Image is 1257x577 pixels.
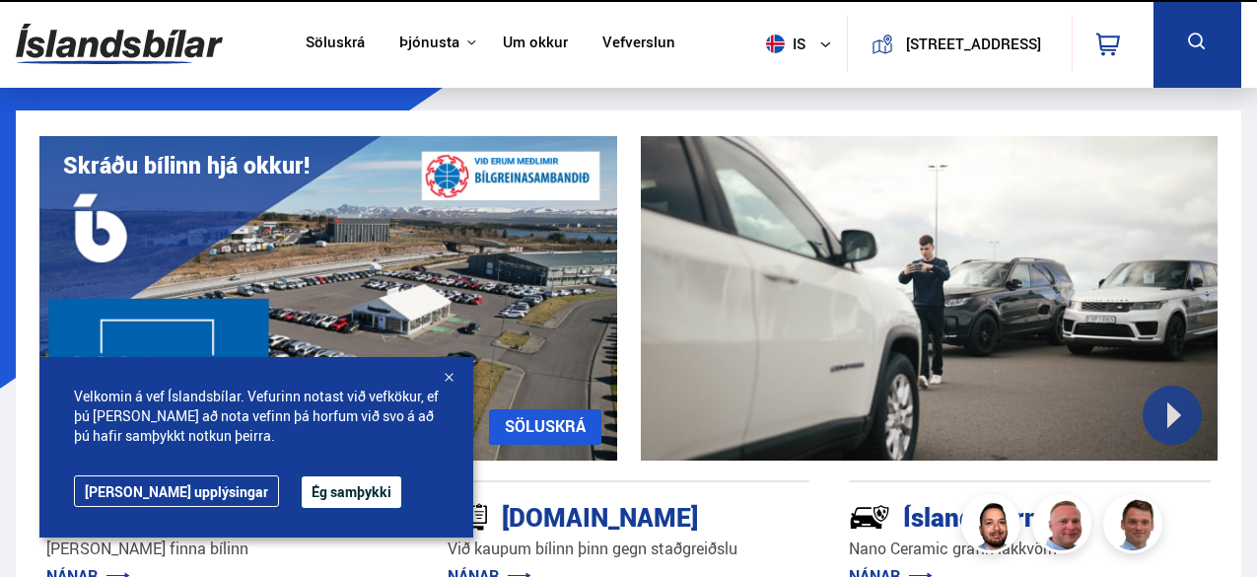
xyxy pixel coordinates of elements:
[399,34,459,52] button: Þjónusta
[503,34,568,54] a: Um okkur
[859,16,1060,72] a: [STREET_ADDRESS]
[758,35,807,53] span: is
[448,498,739,533] div: [DOMAIN_NAME]
[16,12,223,76] img: G0Ugv5HjCgRt.svg
[1035,497,1094,556] img: siFngHWaQ9KaOqBr.png
[849,496,890,538] img: -Svtn6bYgwAsiwNX.svg
[602,34,675,54] a: Vefverslun
[1106,497,1165,556] img: FbJEzSuNWCJXmdc-.webp
[46,538,408,560] p: [PERSON_NAME] finna bílinn
[302,476,401,508] button: Ég samþykki
[849,538,1211,560] p: Nano Ceramic grafín lakkvörn
[63,152,310,179] h1: Skráðu bílinn hjá okkur!
[74,475,279,507] a: [PERSON_NAME] upplýsingar
[489,409,601,445] a: SÖLUSKRÁ
[306,34,365,54] a: Söluskrá
[901,36,1046,52] button: [STREET_ADDRESS]
[74,387,439,446] span: Velkomin á vef Íslandsbílar. Vefurinn notast við vefkökur, ef þú [PERSON_NAME] að nota vefinn þá ...
[758,15,847,73] button: is
[766,35,785,53] img: svg+xml;base64,PHN2ZyB4bWxucz0iaHR0cDovL3d3dy53My5vcmcvMjAwMC9zdmciIHdpZHRoPSI1MTIiIGhlaWdodD0iNT...
[964,497,1023,556] img: nhp88E3Fdnt1Opn2.png
[448,538,809,560] p: Við kaupum bílinn þinn gegn staðgreiðslu
[39,136,617,461] img: eKx6w-_Home_640_.png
